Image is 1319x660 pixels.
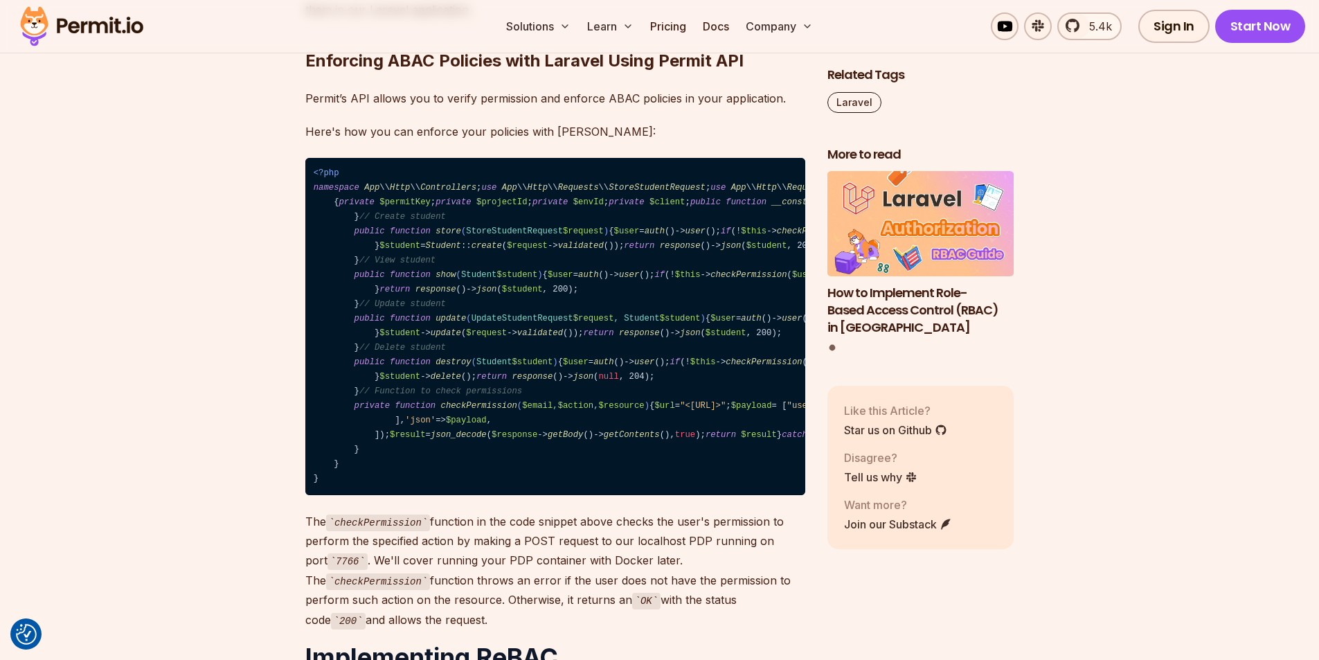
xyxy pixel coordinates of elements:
span: function [390,357,431,367]
span: $student [660,314,701,323]
span: App [502,183,517,193]
span: function [390,226,431,236]
p: Here's how you can enforce your policies with [PERSON_NAME]: [305,122,805,141]
span: // Update student [359,299,446,309]
code: \\ \\ ; \\ \\ \\ ; \\ \\ \\ ; \\ \\ ; \\ ; \\ \\ ; { ; ; ; ; { ->permitKey = ( ); ->projectId = (... [305,158,805,495]
a: Star us on Github [844,422,947,438]
span: destroy [436,357,471,367]
span: checkPermission [710,270,787,280]
p: Like this Article? [844,402,947,419]
span: return [706,430,736,440]
span: __construct [772,197,828,207]
span: <?php [314,168,339,178]
span: ( ) [390,270,543,280]
h2: More to read [827,146,1014,163]
span: ( ) [390,357,558,367]
span: $result [390,430,425,440]
span: ( ) [395,401,649,411]
span: public [355,357,385,367]
span: user [634,357,654,367]
span: "<[URL]>" [680,401,726,411]
span: ( ) [726,197,838,207]
p: Want more? [844,497,952,513]
span: private [532,197,568,207]
span: // Delete student [359,343,446,353]
span: UpdateStudentRequest , Student [472,314,701,323]
span: json [573,372,593,382]
span: checkPermission [441,401,517,411]
span: $student [379,328,420,338]
span: // View student [359,256,436,265]
img: Permit logo [14,3,150,50]
img: Revisit consent button [16,624,37,645]
span: response [512,372,553,382]
span: $client [649,197,685,207]
li: 1 of 1 [827,172,1014,337]
a: Laravel [827,92,881,113]
button: Consent Preferences [16,624,37,645]
span: function [395,401,436,411]
span: 'json' [405,416,436,425]
span: update [436,314,466,323]
span: $action [558,401,593,411]
span: return [583,328,613,338]
span: private [436,197,471,207]
span: checkPermission [726,357,802,367]
span: $this [690,357,716,367]
span: if [721,226,731,236]
span: $request [573,314,614,323]
span: getBody [548,430,583,440]
span: function [390,270,431,280]
div: Posts [827,172,1014,353]
span: show [436,270,456,280]
a: Pricing [645,12,692,40]
h2: Related Tags [827,66,1014,84]
code: 7766 [327,553,368,570]
span: ( ) [390,226,609,236]
span: $response [492,430,537,440]
span: response [660,241,701,251]
span: user [685,226,705,236]
span: update [431,328,461,338]
span: true [675,430,695,440]
span: $this [741,226,766,236]
span: Controllers [420,183,476,193]
span: auth [741,314,761,323]
span: public [690,197,721,207]
span: auth [645,226,665,236]
img: How to Implement Role-Based Access Control (RBAC) in Laravel [827,172,1014,277]
span: $user [614,226,640,236]
span: 5.4k [1081,18,1112,35]
span: $payload [446,416,487,425]
span: checkPermission [777,226,853,236]
span: store [436,226,461,236]
button: Solutions [501,12,576,40]
span: $payload [731,401,772,411]
span: $result [741,430,776,440]
span: null [598,372,618,382]
span: $user [710,314,736,323]
button: Learn [582,12,639,40]
span: ( ) [390,314,706,323]
span: json [721,241,741,251]
span: $student [496,270,537,280]
code: checkPermission [326,573,431,590]
span: $student [746,241,787,251]
span: use [710,183,726,193]
span: $student [379,241,420,251]
span: Student [426,241,461,251]
span: App [364,183,379,193]
span: $student [502,285,543,294]
p: The function in the code snippet above checks the user's permission to perform the specified acti... [305,512,805,630]
span: // Create student [359,212,446,222]
span: create [472,241,502,251]
span: validated [558,241,604,251]
p: Permit’s API allows you to verify permission and enforce ABAC policies in your application. [305,89,805,108]
span: Student [461,270,537,280]
span: private [355,401,390,411]
span: Requests [558,183,599,193]
span: // Function to check permissions [359,386,522,396]
a: Join our Substack [844,516,952,533]
code: checkPermission [326,515,431,531]
span: Student [476,357,553,367]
